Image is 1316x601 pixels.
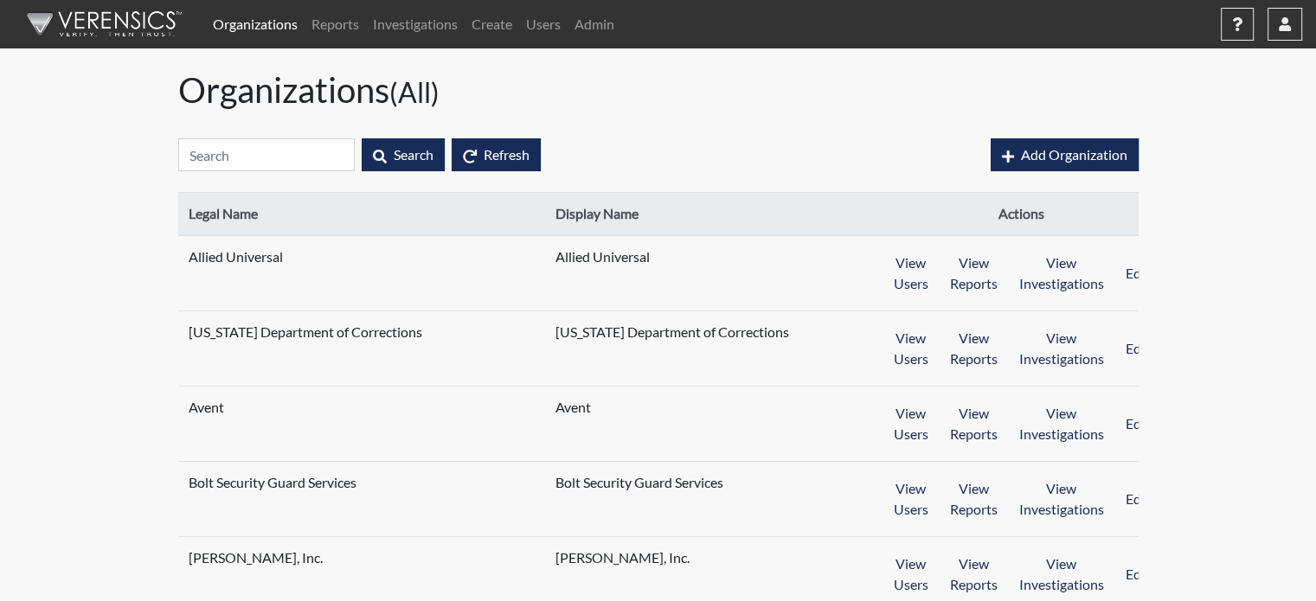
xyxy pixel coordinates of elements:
[883,547,940,601] button: View Users
[883,472,940,526] button: View Users
[178,193,545,236] th: Legal Name
[394,146,433,163] span: Search
[178,138,355,171] input: Search
[178,69,1139,111] h1: Organizations
[939,246,1009,300] button: View Reports
[1021,146,1127,163] span: Add Organization
[305,7,366,42] a: Reports
[555,246,772,267] span: Allied Universal
[1008,472,1115,526] button: View Investigations
[555,547,772,568] span: [PERSON_NAME], Inc.
[189,246,405,267] span: Allied Universal
[1114,547,1161,601] button: Edit
[991,138,1139,171] button: Add Organization
[206,7,305,42] a: Organizations
[366,7,465,42] a: Investigations
[1114,246,1161,300] button: Edit
[519,7,568,42] a: Users
[1008,547,1115,601] button: View Investigations
[883,397,940,451] button: View Users
[939,472,1009,526] button: View Reports
[939,547,1009,601] button: View Reports
[189,397,405,418] span: Avent
[189,322,422,342] span: [US_STATE] Department of Corrections
[872,193,1172,236] th: Actions
[189,547,405,568] span: [PERSON_NAME], Inc.
[545,193,872,236] th: Display Name
[939,322,1009,375] button: View Reports
[555,322,789,342] span: [US_STATE] Department of Corrections
[568,7,621,42] a: Admin
[555,397,772,418] span: Avent
[452,138,541,171] button: Refresh
[465,7,519,42] a: Create
[1114,397,1161,451] button: Edit
[1008,397,1115,451] button: View Investigations
[362,138,445,171] button: Search
[555,472,772,493] span: Bolt Security Guard Services
[189,472,405,493] span: Bolt Security Guard Services
[1008,322,1115,375] button: View Investigations
[1114,322,1161,375] button: Edit
[1008,246,1115,300] button: View Investigations
[883,246,940,300] button: View Users
[1114,472,1161,526] button: Edit
[389,75,440,109] small: (All)
[939,397,1009,451] button: View Reports
[883,322,940,375] button: View Users
[484,146,530,163] span: Refresh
